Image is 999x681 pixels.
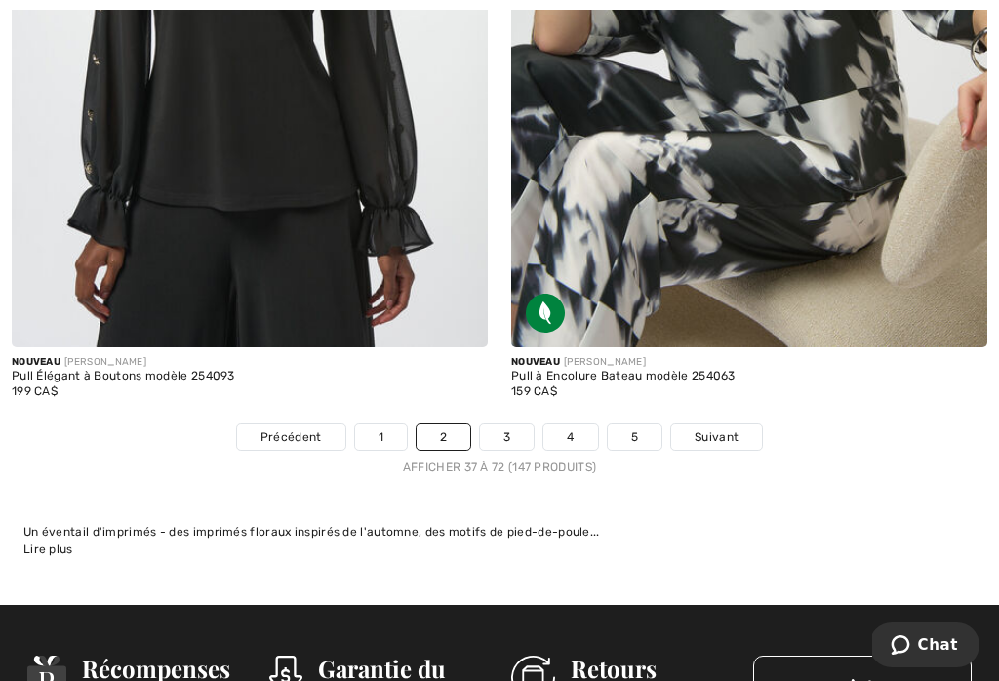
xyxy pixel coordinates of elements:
a: Suivant [671,424,762,450]
div: Pull Élégant à Boutons modèle 254093 [12,370,488,383]
a: 1 [355,424,407,450]
div: [PERSON_NAME] [12,355,488,370]
div: Un éventail d'imprimés - des imprimés floraux inspirés de l'automne, des motifs de pied-de-poule... [23,523,976,541]
iframe: Ouvre un widget dans lequel vous pouvez chatter avec l’un de nos agents [872,622,979,671]
div: Pull à Encolure Bateau modèle 254063 [511,370,987,383]
span: 199 CA$ [12,384,58,398]
a: 5 [608,424,661,450]
a: 4 [543,424,597,450]
a: 2 [417,424,470,450]
span: Nouveau [511,356,560,368]
span: 159 CA$ [511,384,557,398]
span: Précédent [260,428,322,446]
span: Nouveau [12,356,60,368]
span: Suivant [695,428,739,446]
a: 3 [480,424,534,450]
img: Tissu écologique [526,294,565,333]
a: Précédent [237,424,345,450]
span: Lire plus [23,542,73,556]
div: [PERSON_NAME] [511,355,987,370]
